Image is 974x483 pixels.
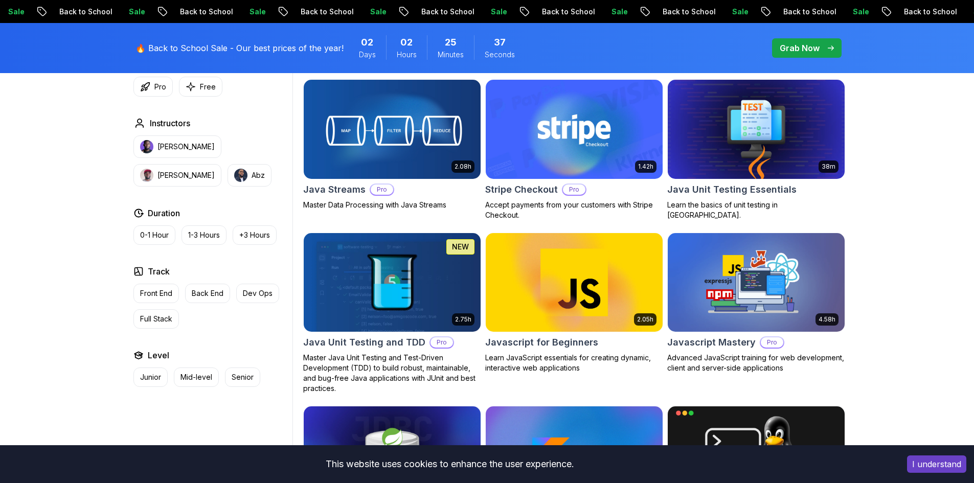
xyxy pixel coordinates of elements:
a: Java Unit Testing Essentials card38mJava Unit Testing EssentialsLearn the basics of unit testing ... [667,79,845,220]
p: Full Stack [140,314,172,324]
p: 🔥 Back to School Sale - Our best prices of the year! [135,42,344,54]
h2: Duration [148,207,180,219]
p: Pro [154,82,166,92]
p: Back to School [533,7,602,17]
p: Sale [482,7,514,17]
p: Learn the basics of unit testing in [GEOGRAPHIC_DATA]. [667,200,845,220]
p: Sale [602,7,635,17]
p: 2.05h [637,315,653,324]
button: instructor imgAbz [228,164,271,187]
p: Senior [232,372,254,382]
p: 2.75h [455,315,471,324]
p: Pro [371,185,393,195]
p: Pro [431,337,453,348]
p: 1-3 Hours [188,230,220,240]
p: Sale [723,7,756,17]
p: Sale [844,7,876,17]
button: Mid-level [174,367,219,387]
img: Java Unit Testing and TDD card [304,233,481,332]
p: Back to School [171,7,240,17]
p: Dev Ops [243,288,273,298]
button: 1-3 Hours [182,225,226,245]
p: Sale [120,7,152,17]
h2: Level [148,349,169,361]
button: Back End [185,284,230,303]
a: Javascript for Beginners card2.05hJavascript for BeginnersLearn JavaScript essentials for creatin... [485,233,663,374]
img: Stripe Checkout card [481,77,667,181]
a: Java Unit Testing and TDD card2.75hNEWJava Unit Testing and TDDProMaster Java Unit Testing and Te... [303,233,481,394]
p: Grab Now [780,42,820,54]
button: Full Stack [133,309,179,329]
p: Pro [563,185,585,195]
p: Back to School [291,7,361,17]
p: Accept payments from your customers with Stripe Checkout. [485,200,663,220]
img: Java Unit Testing Essentials card [668,80,845,179]
p: Back End [192,288,223,298]
button: Pro [133,77,173,97]
p: 2.08h [455,163,471,171]
button: instructor img[PERSON_NAME] [133,135,221,158]
p: Back to School [412,7,482,17]
h2: Track [148,265,170,278]
p: Free [200,82,216,92]
p: [PERSON_NAME] [157,170,215,180]
button: Accept cookies [907,455,966,473]
h2: Java Unit Testing Essentials [667,182,797,197]
img: Javascript Mastery card [668,233,845,332]
p: Sale [240,7,273,17]
button: Senior [225,367,260,387]
a: Java Streams card2.08hJava StreamsProMaster Data Processing with Java Streams [303,79,481,210]
p: Mid-level [180,372,212,382]
h2: Javascript for Beginners [485,335,598,350]
button: +3 Hours [233,225,277,245]
img: instructor img [140,169,153,182]
span: Days [359,50,376,60]
p: Back to School [653,7,723,17]
p: 4.58h [819,315,835,324]
h2: Instructors [150,117,190,129]
p: Advanced JavaScript training for web development, client and server-side applications [667,353,845,373]
p: Learn JavaScript essentials for creating dynamic, interactive web applications [485,353,663,373]
span: 25 Minutes [445,35,457,50]
p: Front End [140,288,172,298]
img: instructor img [140,140,153,153]
img: instructor img [234,169,247,182]
p: +3 Hours [239,230,270,240]
p: Junior [140,372,161,382]
button: Free [179,77,222,97]
button: Junior [133,367,168,387]
p: Back to School [895,7,964,17]
button: Dev Ops [236,284,279,303]
button: 0-1 Hour [133,225,175,245]
h2: Stripe Checkout [485,182,558,197]
p: NEW [452,242,469,252]
span: 2 Days [361,35,373,50]
p: 1.42h [638,163,653,171]
span: 37 Seconds [494,35,506,50]
p: [PERSON_NAME] [157,142,215,152]
span: Minutes [438,50,464,60]
p: Pro [761,337,783,348]
a: Javascript Mastery card4.58hJavascript MasteryProAdvanced JavaScript training for web development... [667,233,845,374]
span: Hours [397,50,417,60]
button: Front End [133,284,179,303]
p: 38m [822,163,835,171]
p: Master Data Processing with Java Streams [303,200,481,210]
button: instructor img[PERSON_NAME] [133,164,221,187]
h2: Java Unit Testing and TDD [303,335,425,350]
p: Master Java Unit Testing and Test-Driven Development (TDD) to build robust, maintainable, and bug... [303,353,481,394]
p: Sale [361,7,394,17]
p: Back to School [774,7,844,17]
p: 0-1 Hour [140,230,169,240]
img: Java Streams card [304,80,481,179]
p: Abz [252,170,265,180]
img: Javascript for Beginners card [486,233,663,332]
h2: Java Streams [303,182,366,197]
a: Stripe Checkout card1.42hStripe CheckoutProAccept payments from your customers with Stripe Checkout. [485,79,663,220]
p: Back to School [50,7,120,17]
span: 2 Hours [400,35,413,50]
span: Seconds [485,50,515,60]
h2: Javascript Mastery [667,335,756,350]
div: This website uses cookies to enhance the user experience. [8,453,892,475]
